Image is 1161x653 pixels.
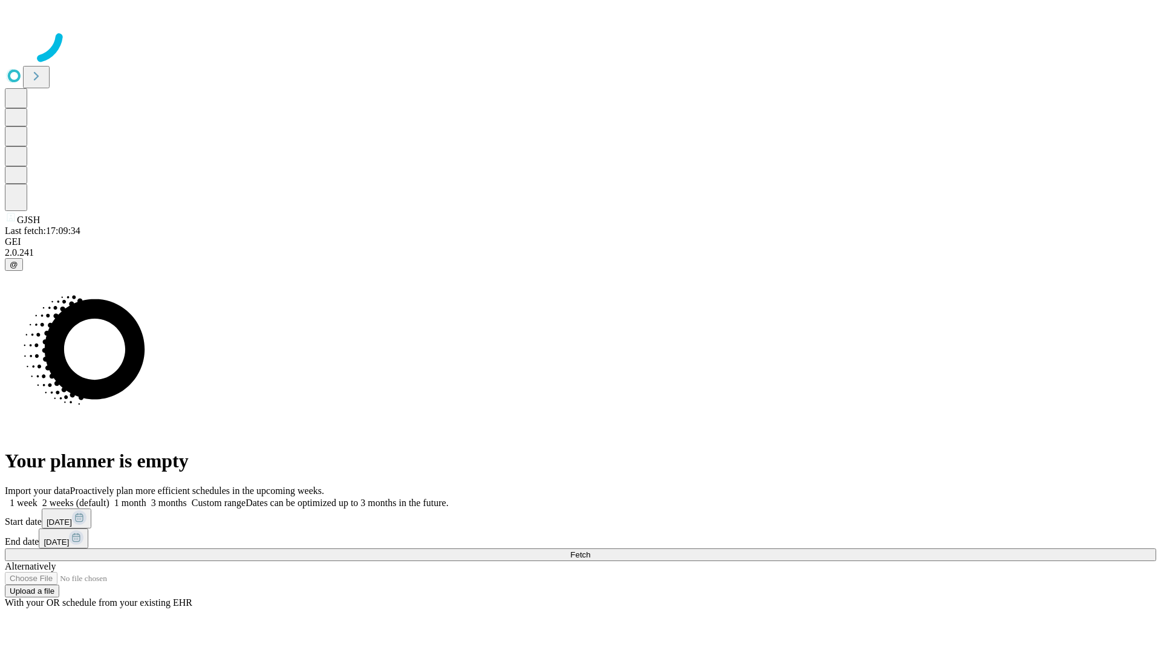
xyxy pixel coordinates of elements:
[5,585,59,597] button: Upload a file
[47,518,72,527] span: [DATE]
[192,498,246,508] span: Custom range
[5,548,1156,561] button: Fetch
[5,528,1156,548] div: End date
[5,450,1156,472] h1: Your planner is empty
[5,561,56,571] span: Alternatively
[70,486,324,496] span: Proactively plan more efficient schedules in the upcoming weeks.
[114,498,146,508] span: 1 month
[42,508,91,528] button: [DATE]
[5,597,192,608] span: With your OR schedule from your existing EHR
[10,498,37,508] span: 1 week
[17,215,40,225] span: GJSH
[10,260,18,269] span: @
[42,498,109,508] span: 2 weeks (default)
[5,486,70,496] span: Import your data
[5,236,1156,247] div: GEI
[151,498,187,508] span: 3 months
[5,247,1156,258] div: 2.0.241
[5,508,1156,528] div: Start date
[5,258,23,271] button: @
[570,550,590,559] span: Fetch
[39,528,88,548] button: [DATE]
[5,226,80,236] span: Last fetch: 17:09:34
[44,538,69,547] span: [DATE]
[246,498,448,508] span: Dates can be optimized up to 3 months in the future.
